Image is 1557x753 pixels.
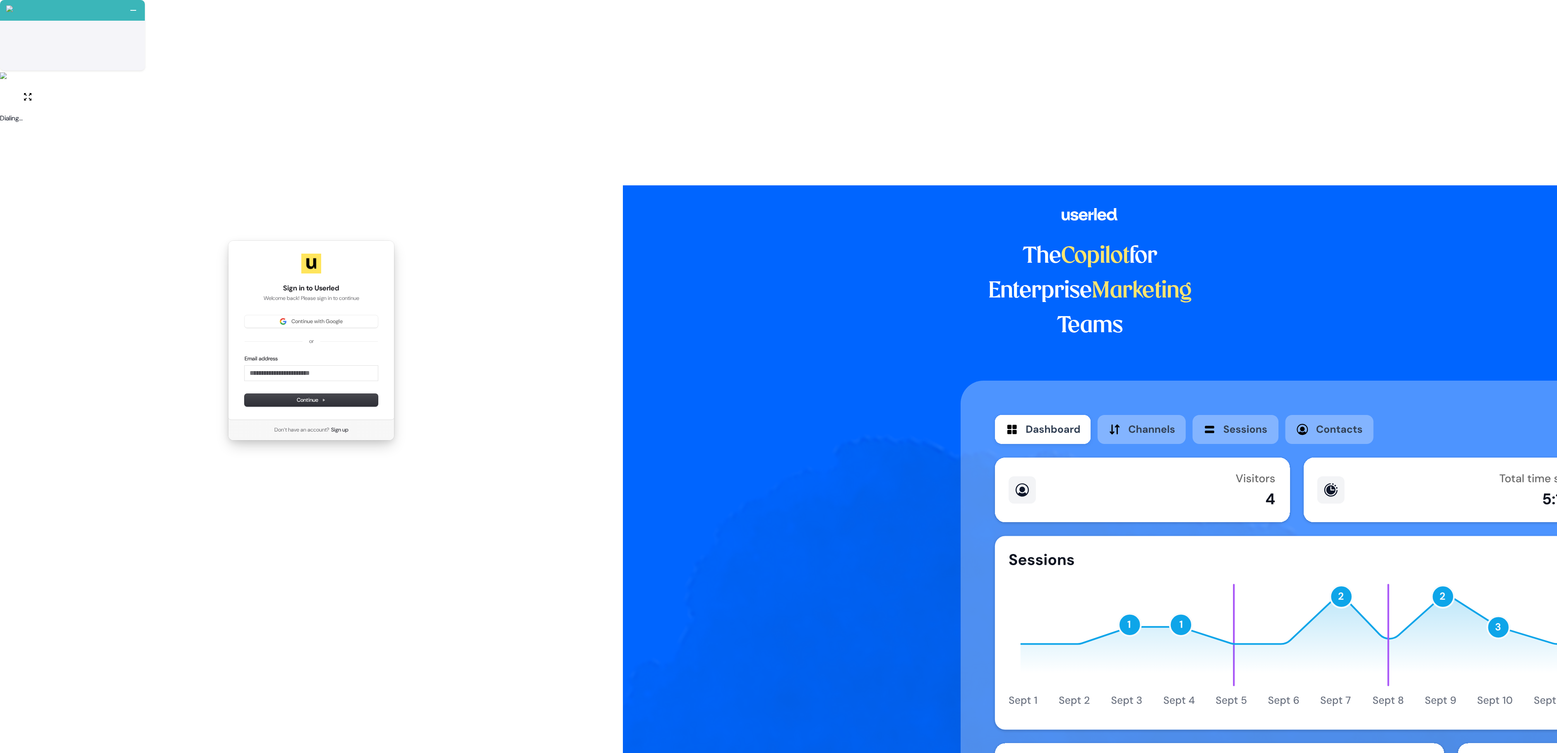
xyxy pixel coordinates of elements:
a: Sign up [331,426,348,434]
img: callcloud-icon-white-35.svg [6,5,13,12]
label: Email address [245,355,278,362]
img: Userled [301,254,321,273]
span: Don’t have an account? [274,426,329,434]
span: Continue [297,396,326,404]
h1: Sign in to Userled [245,283,378,293]
p: Welcome back! Please sign in to continue [245,295,378,302]
img: Sign in with Google [280,318,286,325]
span: Marketing [1092,281,1192,302]
span: Continue with Google [291,318,343,325]
button: Sign in with GoogleContinue with Google [245,315,378,328]
h1: The for Enterprise Teams [961,239,1219,343]
button: Continue [245,394,378,406]
p: or [309,338,314,345]
span: Copilot [1061,246,1129,267]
